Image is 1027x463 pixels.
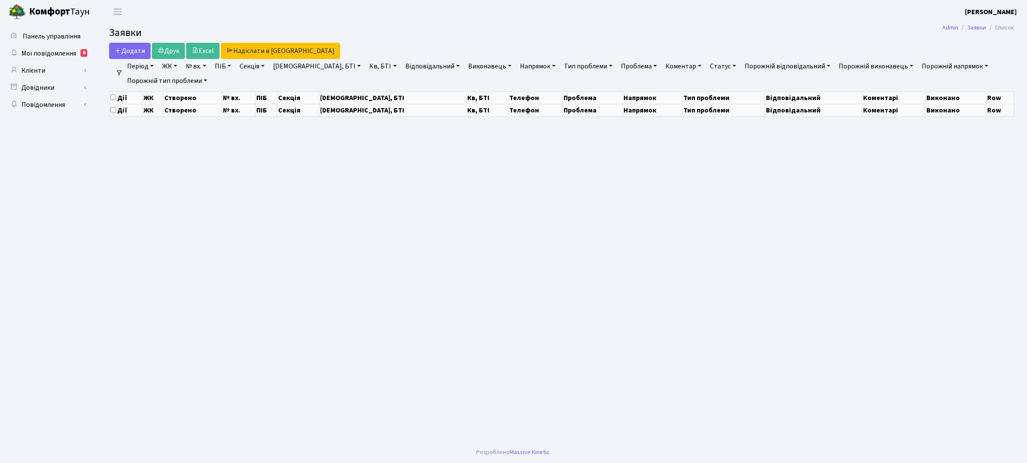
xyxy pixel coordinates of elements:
[23,32,80,41] span: Панель управління
[255,104,277,116] th: ПІБ
[466,91,508,104] th: Кв, БТІ
[942,23,958,32] a: Admin
[510,448,549,457] a: Massive Kinetic
[662,59,705,74] a: Коментар
[124,74,211,88] a: Порожній тип проблеми
[765,104,862,116] th: Відповідальний
[222,91,255,104] th: № вх.
[563,104,623,116] th: Проблема
[163,91,222,104] th: Створено
[623,91,683,104] th: Напрямок
[967,23,986,32] a: Заявки
[159,59,181,74] a: ЖК
[986,91,1014,104] th: Row
[862,104,926,116] th: Коментарі
[115,46,145,56] span: Додати
[110,91,142,104] th: Дії
[319,104,466,116] th: [DEMOGRAPHIC_DATA], БТІ
[929,19,1027,37] nav: breadcrumb
[80,49,87,57] div: 6
[466,104,508,116] th: Кв, БТІ
[124,59,157,74] a: Період
[29,5,90,19] span: Таун
[402,59,463,74] a: Відповідальний
[926,104,986,116] th: Виконано
[476,448,551,457] div: Розроблено .
[163,104,222,116] th: Створено
[270,59,364,74] a: [DEMOGRAPHIC_DATA], БТІ
[683,91,765,104] th: Тип проблеми
[255,91,277,104] th: ПІБ
[109,43,151,59] a: Додати
[109,25,142,40] span: Заявки
[319,91,466,104] th: [DEMOGRAPHIC_DATA], БТІ
[516,59,559,74] a: Напрямок
[182,59,210,74] a: № вх.
[107,5,128,19] button: Переключити навігацію
[4,45,90,62] a: Мої повідомлення6
[741,59,834,74] a: Порожній відповідальний
[366,59,400,74] a: Кв, БТІ
[236,59,268,74] a: Секція
[221,43,340,59] a: Надіслати в [GEOGRAPHIC_DATA]
[986,104,1014,116] th: Row
[835,59,917,74] a: Порожній виконавець
[617,59,660,74] a: Проблема
[211,59,234,74] a: ПІБ
[4,28,90,45] a: Панель управління
[862,91,926,104] th: Коментарі
[918,59,991,74] a: Порожній напрямок
[683,104,765,116] th: Тип проблеми
[986,23,1014,32] li: Список
[926,91,986,104] th: Виконано
[465,59,515,74] a: Виконавець
[563,91,623,104] th: Проблема
[765,91,862,104] th: Відповідальний
[142,91,163,104] th: ЖК
[965,7,1017,17] a: [PERSON_NAME]
[561,59,616,74] a: Тип проблеми
[186,43,220,59] a: Excel
[21,49,76,58] span: Мої повідомлення
[222,104,255,116] th: № вх.
[142,104,163,116] th: ЖК
[706,59,739,74] a: Статус
[4,62,90,79] a: Клієнти
[277,91,319,104] th: Секція
[152,43,185,59] a: Друк
[508,91,563,104] th: Телефон
[9,3,26,21] img: logo.png
[508,104,563,116] th: Телефон
[4,96,90,113] a: Повідомлення
[623,104,683,116] th: Напрямок
[110,104,142,116] th: Дії
[4,79,90,96] a: Довідники
[277,104,319,116] th: Секція
[29,5,70,18] b: Комфорт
